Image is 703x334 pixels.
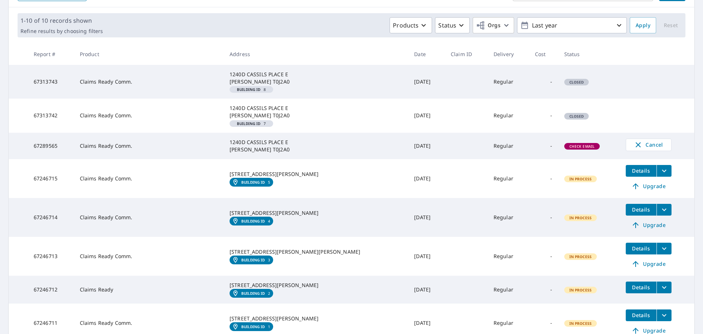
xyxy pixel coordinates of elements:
th: Cost [529,43,558,65]
td: Regular [488,65,529,99]
span: Orgs [476,21,501,30]
em: Building ID [241,324,265,329]
button: detailsBtn-67246712 [626,282,656,293]
td: Regular [488,237,529,276]
button: filesDropdownBtn-67246712 [656,282,672,293]
td: Claims Ready [74,276,224,304]
td: [DATE] [408,237,445,276]
a: Building ID3 [230,256,273,264]
th: Report # [28,43,74,65]
span: Cancel [633,140,664,149]
button: detailsBtn-67246715 [626,165,656,177]
span: 7 [233,122,270,125]
button: filesDropdownBtn-67246714 [656,204,672,216]
p: 1-10 of 10 records shown [21,16,103,25]
div: [STREET_ADDRESS][PERSON_NAME] [230,170,402,178]
td: - [529,198,558,237]
td: [DATE] [408,99,445,132]
td: - [529,276,558,304]
td: Claims Ready Comm. [74,237,224,276]
a: Upgrade [626,258,672,270]
td: 67313742 [28,99,74,132]
em: Building ID [237,122,261,125]
td: Claims Ready Comm. [74,198,224,237]
td: [DATE] [408,65,445,99]
button: Orgs [473,17,514,33]
em: Building ID [237,88,261,91]
span: Details [630,245,652,252]
td: [DATE] [408,198,445,237]
span: Details [630,312,652,319]
p: Refine results by choosing filters [21,28,103,34]
span: Apply [636,21,650,30]
td: Claims Ready Comm. [74,133,224,159]
button: Status [435,17,470,33]
span: 8 [233,88,270,91]
span: Closed [565,80,588,85]
span: In Process [565,287,596,293]
button: filesDropdownBtn-67246715 [656,165,672,177]
td: 67289565 [28,133,74,159]
td: - [529,159,558,198]
button: Products [390,17,432,33]
em: Building ID [241,219,265,223]
td: 67246715 [28,159,74,198]
th: Date [408,43,445,65]
span: Details [630,206,652,213]
span: In Process [565,321,596,326]
button: detailsBtn-67246711 [626,309,656,321]
td: Claims Ready Comm. [74,99,224,132]
button: filesDropdownBtn-67246713 [656,243,672,254]
em: Building ID [241,180,265,184]
td: - [529,133,558,159]
a: Building ID4 [230,217,273,225]
div: 1240D CASSILS PLACE E [PERSON_NAME] T0J2A0 [230,104,402,119]
th: Product [74,43,224,65]
a: Upgrade [626,219,672,231]
th: Claim ID [445,43,488,65]
td: Claims Ready Comm. [74,159,224,198]
td: Regular [488,133,529,159]
span: Upgrade [630,182,667,191]
span: Details [630,167,652,174]
p: Products [393,21,419,30]
button: Cancel [626,139,672,151]
div: [STREET_ADDRESS][PERSON_NAME] [230,209,402,217]
th: Delivery [488,43,529,65]
span: Check Email [565,144,599,149]
a: Upgrade [626,180,672,192]
span: Closed [565,114,588,119]
button: Last year [517,17,627,33]
button: Apply [630,17,656,33]
td: [DATE] [408,133,445,159]
span: Details [630,284,652,291]
td: Regular [488,198,529,237]
td: 67246714 [28,198,74,237]
em: Building ID [241,258,265,262]
button: detailsBtn-67246714 [626,204,656,216]
span: Upgrade [630,260,667,268]
th: Address [224,43,408,65]
div: [STREET_ADDRESS][PERSON_NAME] [230,282,402,289]
td: - [529,65,558,99]
div: [STREET_ADDRESS][PERSON_NAME] [230,315,402,322]
td: Regular [488,159,529,198]
td: Regular [488,276,529,304]
td: Claims Ready Comm. [74,65,224,99]
button: detailsBtn-67246713 [626,243,656,254]
td: Regular [488,99,529,132]
th: Status [558,43,620,65]
em: Building ID [241,291,265,296]
a: Building ID5 [230,178,273,187]
div: [STREET_ADDRESS][PERSON_NAME][PERSON_NAME] [230,248,402,256]
p: Last year [529,19,615,32]
a: Building ID2 [230,289,273,298]
a: Building ID1 [230,322,273,331]
td: 67246713 [28,237,74,276]
p: Status [438,21,456,30]
div: 1240D CASSILS PLACE E [PERSON_NAME] T0J2A0 [230,71,402,85]
span: In Process [565,215,596,220]
td: - [529,237,558,276]
span: In Process [565,254,596,259]
span: In Process [565,176,596,181]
